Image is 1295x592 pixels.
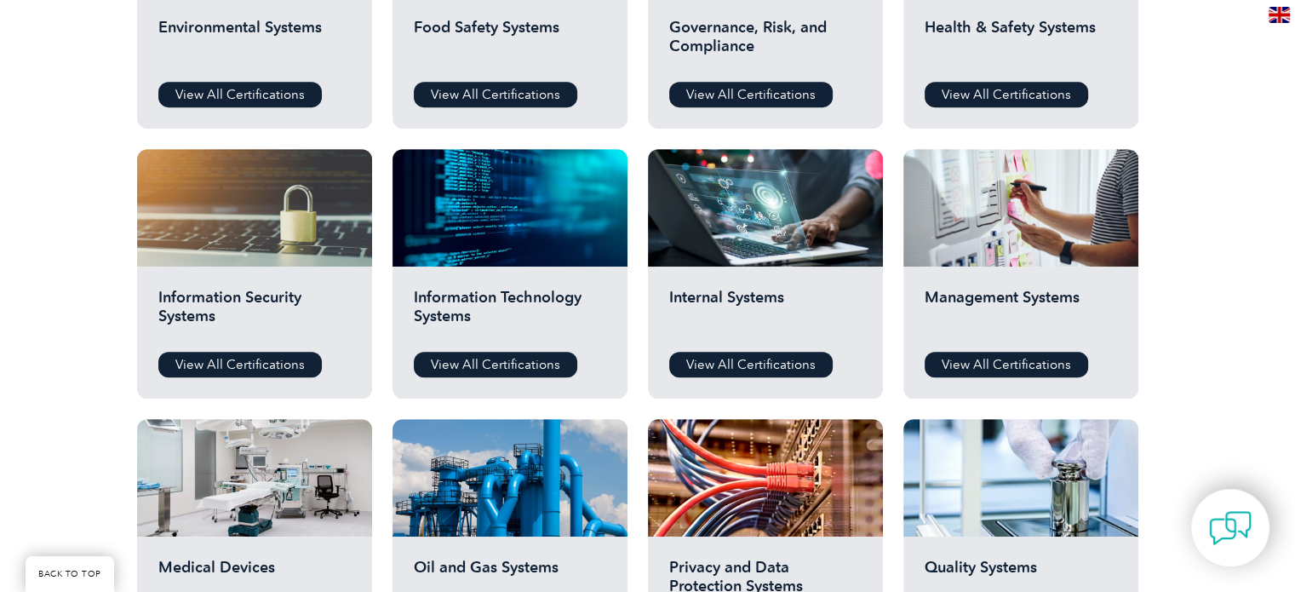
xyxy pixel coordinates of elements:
a: View All Certifications [158,82,322,107]
a: View All Certifications [669,352,833,377]
a: View All Certifications [669,82,833,107]
img: contact-chat.png [1209,507,1252,549]
a: View All Certifications [414,352,577,377]
a: View All Certifications [925,352,1088,377]
a: BACK TO TOP [26,556,114,592]
h2: Management Systems [925,288,1117,339]
h2: Information Technology Systems [414,288,606,339]
h2: Environmental Systems [158,18,351,69]
h2: Information Security Systems [158,288,351,339]
h2: Governance, Risk, and Compliance [669,18,862,69]
h2: Health & Safety Systems [925,18,1117,69]
img: en [1269,7,1290,23]
h2: Food Safety Systems [414,18,606,69]
a: View All Certifications [158,352,322,377]
a: View All Certifications [414,82,577,107]
a: View All Certifications [925,82,1088,107]
h2: Internal Systems [669,288,862,339]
